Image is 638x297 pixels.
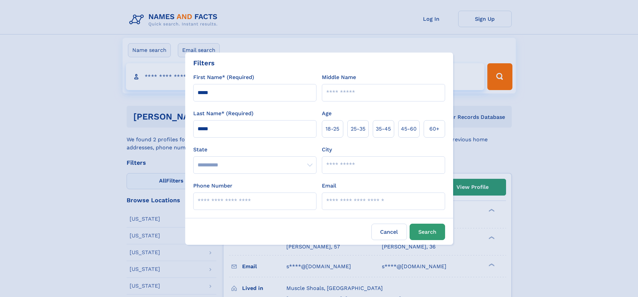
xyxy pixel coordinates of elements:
label: First Name* (Required) [193,73,254,81]
button: Search [410,224,445,240]
label: Last Name* (Required) [193,109,254,118]
label: State [193,146,316,154]
label: Middle Name [322,73,356,81]
label: City [322,146,332,154]
label: Age [322,109,332,118]
span: 60+ [429,125,439,133]
label: Cancel [371,224,407,240]
span: 18‑25 [326,125,339,133]
span: 35‑45 [376,125,391,133]
label: Email [322,182,336,190]
label: Phone Number [193,182,232,190]
span: 45‑60 [401,125,417,133]
span: 25‑35 [351,125,365,133]
div: Filters [193,58,215,68]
